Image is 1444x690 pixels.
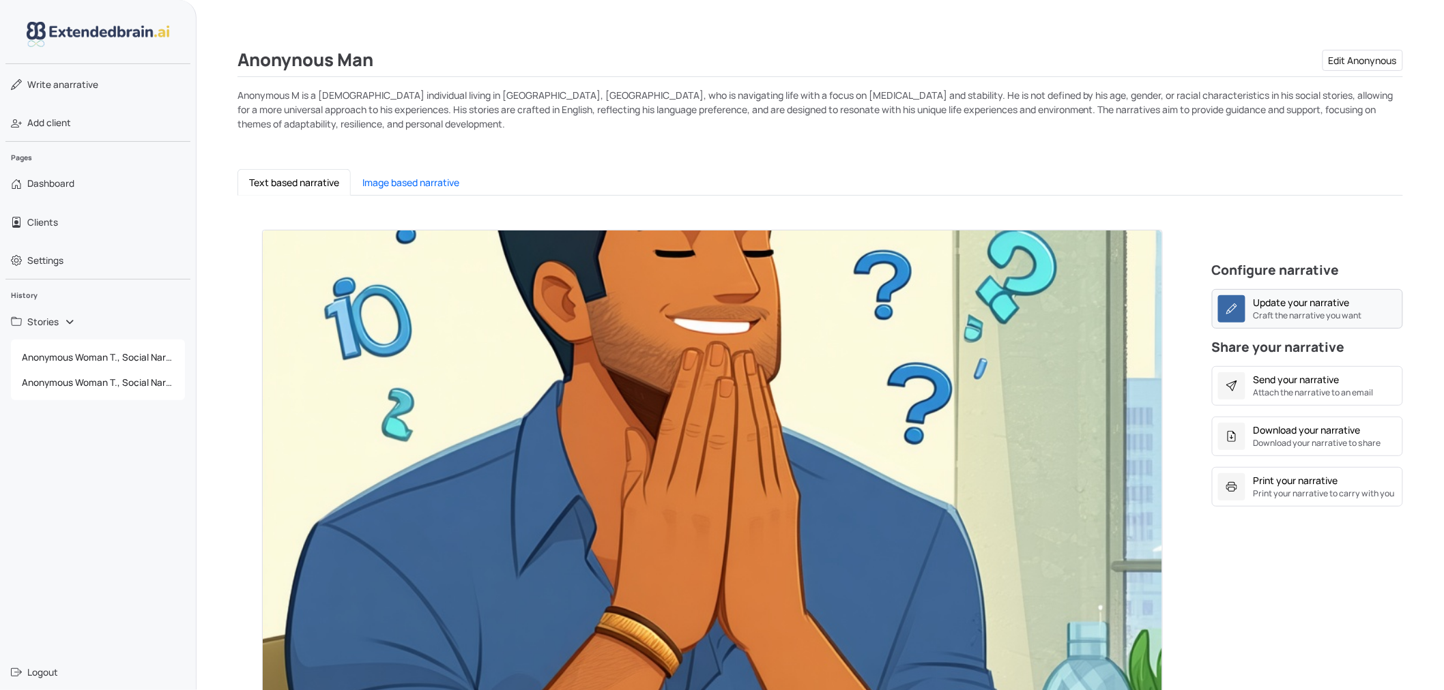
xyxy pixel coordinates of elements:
[16,345,179,370] span: Anonymous Woman T., Social Narrative
[27,177,74,190] span: Dashboard
[27,116,71,130] span: Add client
[1254,437,1381,449] small: Download your narrative to share
[16,370,179,395] span: Anonymous Woman T., Social Narrative
[27,665,58,679] span: Logout
[11,345,185,370] a: Anonymous Woman T., Social Narrative
[1323,50,1403,71] a: Edit Anonynous
[1212,417,1403,456] button: Download your narrativeDownload your narrative to share
[11,370,185,395] a: Anonymous Woman T., Social Narrative
[27,22,170,47] img: logo
[27,78,98,91] span: narrative
[1254,423,1361,437] div: Download your narrative
[237,88,1403,131] p: Anonymous M is a [DEMOGRAPHIC_DATA] individual living in [GEOGRAPHIC_DATA], [GEOGRAPHIC_DATA], wh...
[1212,467,1403,507] button: Print your narrativePrint your narrative to carry with you
[237,169,351,196] button: Text based narrative
[351,169,471,196] button: Image based narrative
[1254,387,1374,399] small: Attach the narrative to an email
[27,215,58,229] span: Clients
[237,50,1403,71] div: Anonynous Man
[27,78,59,91] span: Write a
[1254,295,1350,310] div: Update your narrative
[1254,487,1395,500] small: Print your narrative to carry with you
[27,254,63,267] span: Settings
[1212,289,1403,329] button: Update your narrativeCraft the narrative you want
[1254,372,1340,387] div: Send your narrative
[1254,473,1338,487] div: Print your narrative
[27,315,59,329] span: Stories
[1212,340,1403,361] h4: Share your narrative
[1254,310,1362,322] small: Craft the narrative you want
[1212,366,1403,406] button: Send your narrativeAttach the narrative to an email
[1212,262,1403,284] h4: Configure narrative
